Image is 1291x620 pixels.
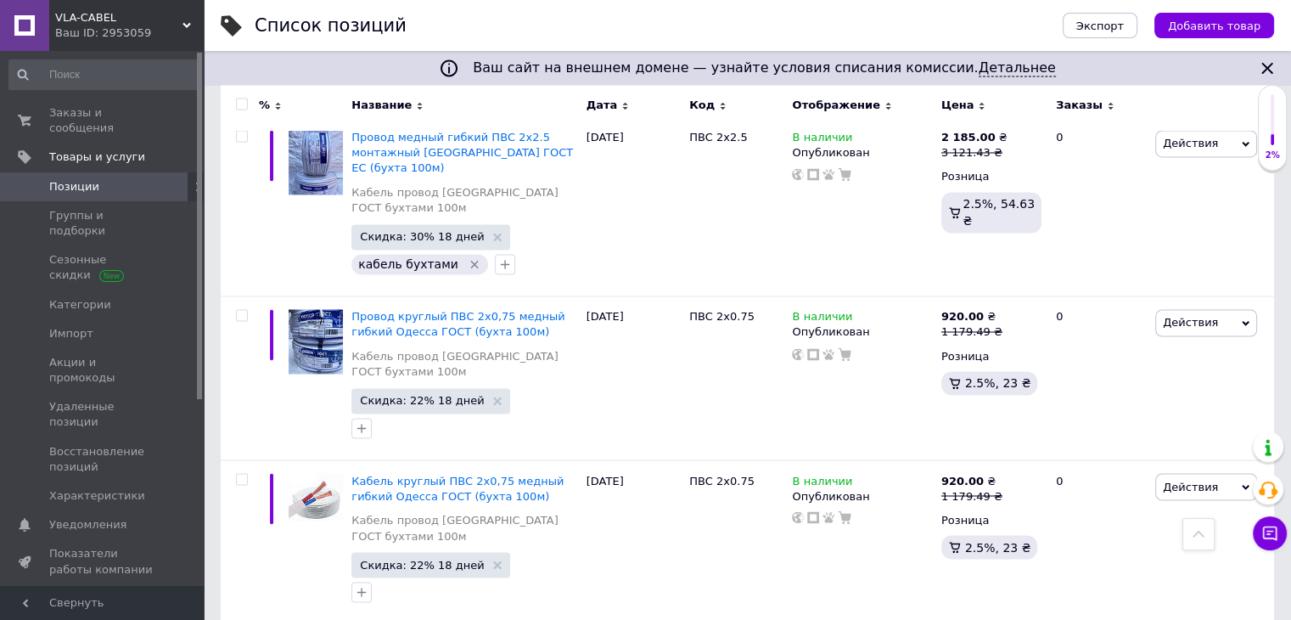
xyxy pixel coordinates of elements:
div: 0 [1046,117,1151,296]
button: Добавить товар [1154,13,1274,38]
img: Провод медный гибкий ПВС 2х2.5 монтажный Одесса ГОСТ ЕС (бухта 100м) [289,130,343,194]
div: Розница [941,169,1041,184]
span: Действия [1163,137,1218,149]
span: Цена [941,98,974,113]
input: Поиск [8,59,200,90]
div: 0 [1046,296,1151,460]
span: Отображение [792,98,879,113]
div: Список позиций [255,17,407,35]
div: Опубликован [792,145,932,161]
div: Опубликован [792,488,932,504]
span: 2.5%, 54.63 ₴ [963,197,1035,228]
div: 3 121.43 ₴ [941,145,1008,161]
button: Чат с покупателем [1253,516,1287,550]
a: Кабель круглый ПВС 2х0,75 медный гибкий Одесса ГОСТ (бухта 100м) [351,474,564,502]
span: Действия [1163,480,1218,493]
span: Акции и промокоды [49,355,157,386]
div: Ваш ID: 2953059 [55,25,204,41]
span: Группы и подборки [49,208,157,239]
span: Добавить товар [1168,20,1260,32]
div: 1 179.49 ₴ [941,488,1002,504]
span: ПВС 2х2.5 [689,131,748,144]
span: В наличии [792,131,852,149]
span: Скидка: 22% 18 дней [360,559,484,570]
a: Детальнее [979,59,1056,76]
span: Импорт [49,326,93,341]
div: Розница [941,349,1041,364]
a: Кабель провод [GEOGRAPHIC_DATA] ГОСТ бухтами 100м [351,512,577,543]
span: кабель бухтами [358,257,458,271]
span: Позиции [49,179,99,194]
span: Экспорт [1076,20,1124,32]
span: Товары и услуги [49,149,145,165]
span: Скидка: 22% 18 дней [360,395,484,406]
span: 2.5%, 23 ₴ [965,376,1031,390]
span: % [259,98,270,113]
span: Дата [587,98,618,113]
div: Опубликован [792,324,932,340]
span: Характеристики [49,488,145,504]
span: Сезонные скидки [49,252,157,283]
span: Название [351,98,412,113]
span: ПВС 2х0.75 [689,474,755,487]
div: [DATE] [582,117,685,296]
svg: Закрыть [1257,58,1277,78]
span: Восстановление позиций [49,444,157,475]
span: В наличии [792,310,852,328]
svg: Удалить метку [468,257,481,271]
div: ₴ [941,309,1002,324]
div: 2% [1259,149,1286,161]
div: ₴ [941,130,1008,145]
span: Ваш сайт на внешнем домене — узнайте условия списания комиссии. [473,59,1056,76]
span: Удаленные позиции [49,399,157,430]
button: Экспорт [1063,13,1137,38]
span: 2.5%, 23 ₴ [965,540,1031,554]
b: 2 185.00 [941,131,996,144]
a: Провод медный гибкий ПВС 2х2.5 монтажный [GEOGRAPHIC_DATA] ГОСТ ЕС (бухта 100м) [351,131,573,174]
span: В наличии [792,474,852,492]
img: Провод круглый ПВС 2х0,75 медный гибкий Одесса ГОСТ (бухта 100м) [289,309,343,374]
div: 1 179.49 ₴ [941,324,1002,340]
span: Показатели работы компании [49,546,157,577]
a: Провод круглый ПВС 2х0,75 медный гибкий Одесса ГОСТ (бухта 100м) [351,310,564,338]
span: VLA-CABEL [55,10,182,25]
a: Кабель провод [GEOGRAPHIC_DATA] ГОСТ бухтами 100м [351,185,577,216]
span: Категории [49,297,111,313]
span: Заказы и сообщения [49,105,157,136]
b: 920.00 [941,310,984,323]
div: [DATE] [582,296,685,460]
span: Скидка: 30% 18 дней [360,231,484,242]
span: Действия [1163,316,1218,329]
span: ПВС 2х0.75 [689,310,755,323]
a: Кабель провод [GEOGRAPHIC_DATA] ГОСТ бухтами 100м [351,349,577,380]
img: Кабель круглый ПВС 2х0,75 медный гибкий Одесса ГОСТ (бухта 100м) [289,473,343,527]
span: Уведомления [49,517,126,533]
span: Заказы [1056,98,1103,113]
span: Код [689,98,715,113]
div: ₴ [941,473,1002,488]
div: Розница [941,512,1041,527]
b: 920.00 [941,474,984,487]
